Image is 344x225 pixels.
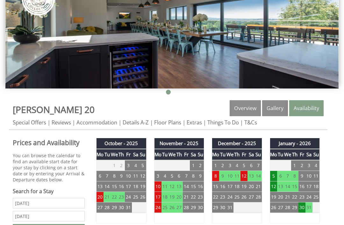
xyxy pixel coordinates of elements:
th: November - 2025 [154,138,204,149]
td: 24 [125,192,132,202]
td: 19 [240,181,247,192]
th: Th [233,149,240,160]
a: Prices and Availability [13,138,85,147]
td: 21 [255,181,262,192]
td: 12 [139,171,146,181]
td: 31 [305,202,312,213]
th: Mo [154,149,161,160]
a: Overview [230,100,261,116]
td: 30 [298,202,305,213]
td: 10 [305,171,312,181]
th: Su [312,149,319,160]
td: 18 [312,181,319,192]
a: Reviews [52,119,71,126]
td: 26 [139,192,146,202]
th: Mo [212,149,219,160]
a: Extras [187,119,202,126]
td: 11 [161,181,168,192]
td: 29 [111,202,118,213]
td: 9 [118,171,125,181]
td: 8 [212,171,219,181]
th: Fr [125,149,132,160]
td: 9 [219,171,226,181]
td: 7 [284,171,291,181]
td: 25 [233,192,240,202]
a: Availability [289,100,324,116]
td: 14 [104,181,111,192]
td: 17 [226,181,233,192]
td: 26 [240,192,247,202]
td: 16 [197,181,204,192]
td: 24 [154,202,161,213]
td: 2 [298,160,305,171]
td: 31 [125,202,132,213]
td: 21 [284,192,291,202]
a: Floor Plans [154,119,181,126]
td: 7 [255,160,262,171]
td: 12 [168,181,176,192]
th: Tu [219,149,226,160]
th: Mo [270,149,277,160]
td: 14 [183,181,190,192]
th: Sa [247,149,254,160]
td: 6 [97,171,104,181]
td: 30 [197,202,204,213]
a: Details A-Z [123,119,149,126]
td: 2 [197,160,204,171]
td: 15 [291,181,298,192]
th: Sa [190,149,197,160]
th: We [168,149,176,160]
a: Special Offers [13,119,46,126]
td: 20 [277,192,284,202]
td: 1 [291,160,298,171]
td: 11 [312,171,319,181]
td: 6 [247,160,254,171]
td: 10 [154,181,161,192]
td: 16 [219,181,226,192]
td: 3 [125,160,132,171]
td: 5 [168,171,176,181]
a: [PERSON_NAME] 20 [13,103,95,116]
td: 4 [233,160,240,171]
td: 7 [104,171,111,181]
td: 3 [305,160,312,171]
td: 29 [190,202,197,213]
td: 19 [139,181,146,192]
td: 23 [219,192,226,202]
td: 2 [219,160,226,171]
th: We [284,149,291,160]
td: 10 [125,171,132,181]
td: 14 [284,181,291,192]
td: 4 [312,160,319,171]
td: 23 [197,192,204,202]
td: 25 [312,192,319,202]
td: 23 [298,192,305,202]
td: 8 [190,171,197,181]
td: 3 [226,160,233,171]
a: T&Cs [244,119,257,126]
th: Su [255,149,262,160]
td: 1 [190,160,197,171]
td: 13 [97,181,104,192]
td: 15 [111,181,118,192]
th: Su [197,149,204,160]
td: 25 [161,202,168,213]
td: 31 [226,202,233,213]
td: 28 [284,202,291,213]
td: 25 [132,192,139,202]
th: January - 2026 [270,138,320,149]
p: You can browse the calendar to find an available start date for your stay by clicking on a start ... [13,152,85,183]
td: 19 [270,192,277,202]
td: 2 [118,160,125,171]
td: 16 [298,181,305,192]
th: Fr [183,149,190,160]
th: December - 2025 [212,138,262,149]
th: Th [176,149,183,160]
td: 22 [190,192,197,202]
td: 5 [139,160,146,171]
td: 5 [270,171,277,181]
td: 22 [212,192,219,202]
td: 4 [161,171,168,181]
td: 1 [111,160,118,171]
